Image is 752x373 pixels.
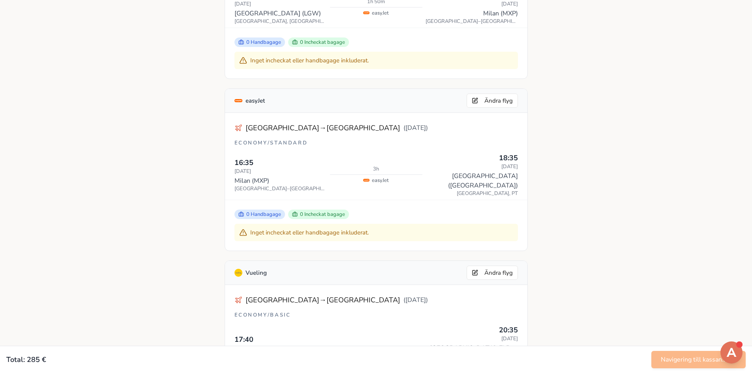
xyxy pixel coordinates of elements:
p: [DATE] [234,345,327,351]
button: Ändra flyg [467,94,518,108]
img: Support [722,343,741,362]
span: 0 Handbagage [234,37,285,47]
p: 17:40 [234,334,327,345]
p: easyJet [372,177,389,184]
p: Economy / Basic [234,312,518,318]
p: [GEOGRAPHIC_DATA] (LGW) [234,9,327,18]
img: easyJet logo [234,99,242,102]
button: Ändra flyg [467,266,518,280]
p: [DATE] [426,163,518,170]
p: [DATE] [234,168,327,174]
span: 0 Incheckat bagage [288,37,349,47]
p: Economy / Standard [234,140,518,146]
p: easyJet [372,10,389,16]
p: 16:35 [234,157,327,168]
p: [GEOGRAPHIC_DATA] ([GEOGRAPHIC_DATA]) [426,171,518,190]
span: 0 Handbagage [234,210,285,219]
span: ( [DATE] ) [403,295,428,305]
img: easyJet logo [363,179,369,181]
div: Inget incheckat eller handbagage inkluderat. [234,224,518,241]
span: Total : 285 € [6,354,46,365]
p: Gatwick Airport, GB [234,18,327,24]
button: Open support chat [720,341,743,364]
p: Milan (MXP) [426,9,518,18]
p: [DATE] [426,1,518,7]
span: ( [DATE] ) [403,123,428,133]
h3: [GEOGRAPHIC_DATA] → [GEOGRAPHIC_DATA] [246,294,400,306]
p: Milan (MXP) [234,176,327,186]
h3: [GEOGRAPHIC_DATA] → [GEOGRAPHIC_DATA] [246,122,400,133]
p: Lisbon Portela Airport, PT [426,190,518,197]
p: 20:35 [426,324,518,336]
p: Milan–Malpensa Airport, IT [426,18,518,24]
p: [DATE] [426,336,518,342]
p: 3h [330,166,422,172]
p: easyJet [246,97,265,105]
div: Inget incheckat eller handbagage inkluderat. [234,52,518,69]
p: Vueling [246,269,267,277]
p: [DATE] [234,1,327,7]
img: Vueling logo [234,269,242,277]
p: 18:35 [426,152,518,163]
span: 0 Incheckat bagage [288,210,349,219]
img: easyJet logo [363,11,369,14]
p: Milan–Malpensa Airport, IT [234,186,327,192]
